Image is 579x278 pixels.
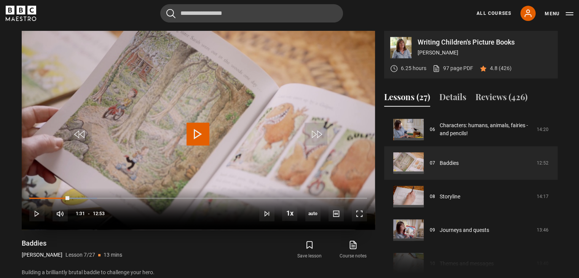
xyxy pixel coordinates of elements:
button: Save lesson [288,239,331,261]
a: Storyline [440,193,460,201]
span: auto [305,206,321,221]
a: 97 page PDF [432,64,473,72]
button: Lessons (27) [384,91,430,107]
a: Journeys and quests [440,226,489,234]
button: Mute [53,206,68,221]
a: Course notes [331,239,375,261]
button: Playback Rate [282,206,297,221]
video-js: Video Player [22,31,375,230]
div: Current quality: 720p [305,206,321,221]
div: Progress Bar [29,198,367,199]
svg: BBC Maestro [6,6,36,21]
p: [PERSON_NAME] [22,251,62,259]
p: Building a brilliantly brutal baddie to challenge your hero. [22,268,375,276]
h1: Baddies [22,239,122,248]
button: Fullscreen [352,206,367,221]
p: Lesson 7/27 [65,251,95,259]
p: 6.25 hours [401,64,426,72]
a: Characters: humans, animals, fairies - and pencils! [440,121,532,137]
p: 13 mins [104,251,122,259]
button: Play [29,206,45,221]
button: Details [439,91,466,107]
button: Next Lesson [259,206,274,221]
p: Writing Children's Picture Books [418,39,552,46]
p: 4.8 (426) [490,64,512,72]
p: [PERSON_NAME] [418,49,552,57]
button: Reviews (426) [475,91,528,107]
button: Submit the search query [166,9,175,18]
span: 12:53 [93,207,105,220]
button: Toggle navigation [545,10,573,18]
input: Search [160,4,343,22]
a: Baddies [440,159,459,167]
button: Captions [329,206,344,221]
span: 1:31 [76,207,85,220]
a: All Courses [477,10,511,17]
span: - [88,211,90,216]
